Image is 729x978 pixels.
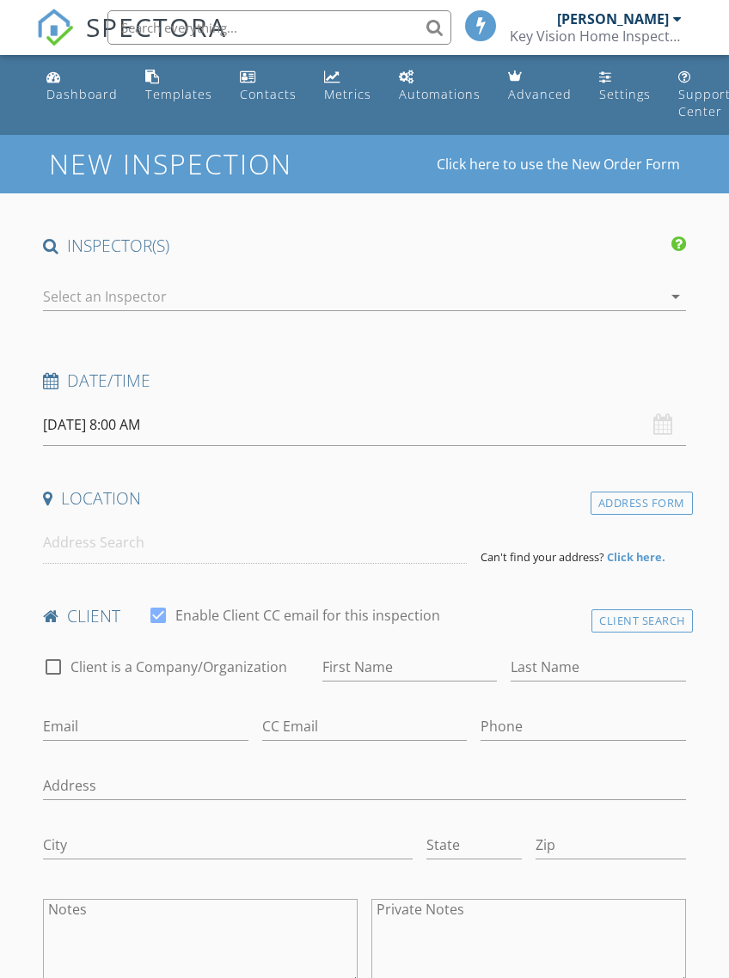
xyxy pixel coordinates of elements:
[46,86,118,102] div: Dashboard
[240,86,297,102] div: Contacts
[501,62,579,111] a: Advanced
[665,286,686,307] i: arrow_drop_down
[607,549,665,565] strong: Click here.
[592,62,658,111] a: Settings
[508,86,572,102] div: Advanced
[510,28,682,45] div: Key Vision Home Inspections, LLC
[40,62,125,111] a: Dashboard
[43,370,685,392] h4: Date/Time
[399,86,481,102] div: Automations
[70,658,287,675] label: Client is a Company/Organization
[43,487,685,510] h4: Location
[233,62,303,111] a: Contacts
[599,86,651,102] div: Settings
[437,157,680,171] a: Click here to use the New Order Form
[43,235,685,257] h4: INSPECTOR(S)
[43,522,467,564] input: Address Search
[49,149,430,179] h1: New Inspection
[36,23,227,59] a: SPECTORA
[36,9,74,46] img: The Best Home Inspection Software - Spectora
[481,549,604,565] span: Can't find your address?
[324,86,371,102] div: Metrics
[43,404,685,446] input: Select date
[43,605,685,627] h4: client
[145,86,212,102] div: Templates
[317,62,378,111] a: Metrics
[86,9,227,45] span: SPECTORA
[392,62,487,111] a: Automations (Basic)
[175,607,440,624] label: Enable Client CC email for this inspection
[107,10,451,45] input: Search everything...
[557,10,669,28] div: [PERSON_NAME]
[591,609,693,633] div: Client Search
[138,62,219,111] a: Templates
[591,492,693,515] div: Address Form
